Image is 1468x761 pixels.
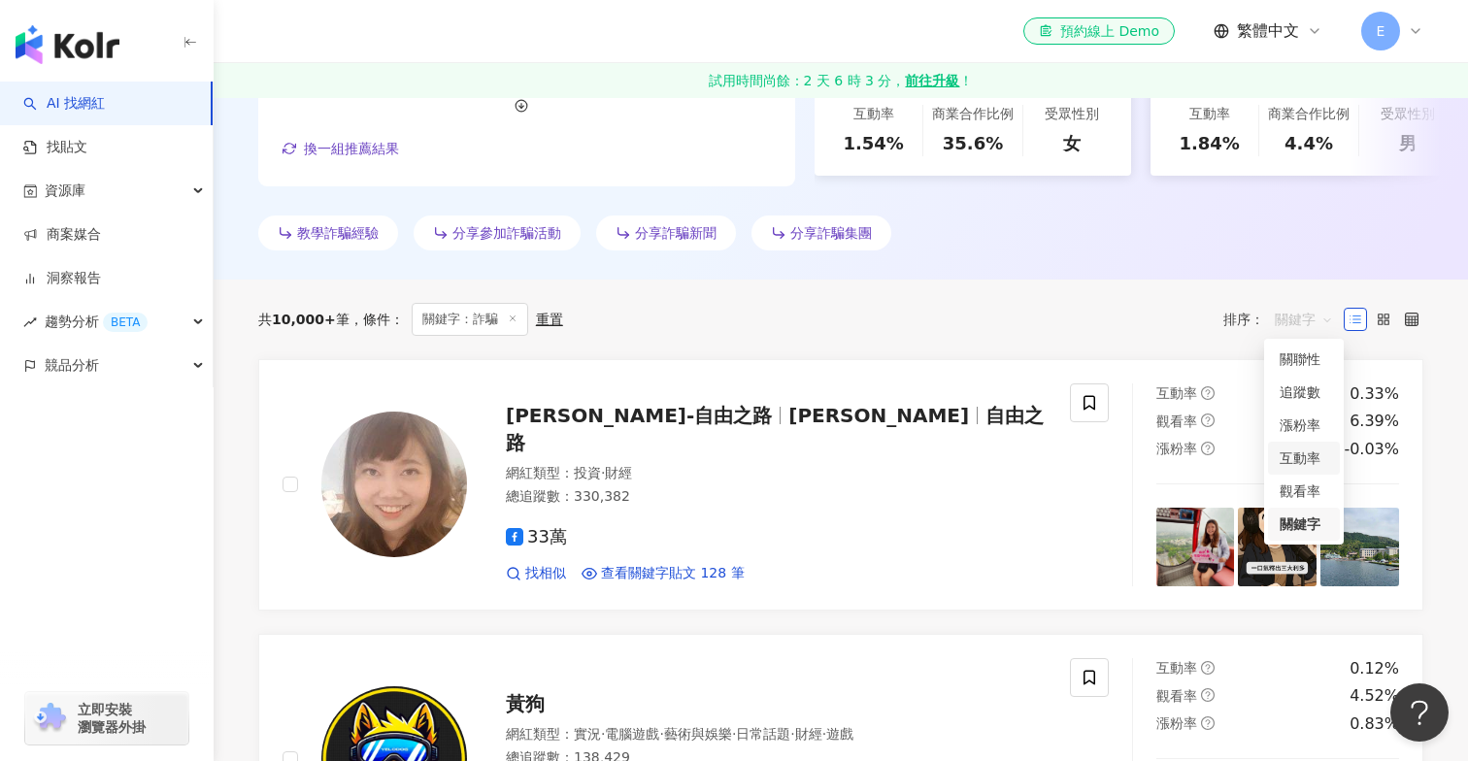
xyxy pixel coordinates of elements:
img: post-image [1320,508,1399,586]
span: 分享參加詐騙活動 [452,225,561,241]
span: 競品分析 [45,344,99,387]
a: KOL Avatar[PERSON_NAME]-自由之路[PERSON_NAME]自由之路網紅類型：投資·財經總追蹤數：330,38233萬找相似查看關鍵字貼文 128 筆互動率question... [258,359,1423,611]
div: 追蹤數 [1280,381,1328,403]
img: chrome extension [31,703,69,734]
span: 漲粉率 [1156,441,1197,456]
span: 漲粉率 [1156,715,1197,731]
span: 投資 [574,465,601,480]
img: post-image [1156,508,1235,586]
span: question-circle [1201,442,1215,455]
div: 互動率 [1189,105,1230,124]
div: 6.39% [1350,411,1399,432]
span: · [732,726,736,742]
div: 排序： [1223,304,1344,335]
span: 資源庫 [45,169,85,213]
a: 商案媒合 [23,225,101,245]
span: question-circle [1201,661,1215,675]
div: 預約線上 Demo [1039,21,1159,41]
a: 找貼文 [23,138,87,157]
div: 關聯性 [1280,348,1328,370]
a: 找相似 [506,564,566,583]
span: question-circle [1201,688,1215,702]
span: 關鍵字：詐騙 [412,303,528,336]
div: 漲粉率 [1268,409,1340,442]
span: 立即安裝 瀏覽器外掛 [78,701,146,736]
img: post-image [1238,508,1317,586]
a: 試用時間尚餘：2 天 6 時 3 分，前往升級！ [214,63,1468,98]
div: 共 筆 [258,312,350,327]
a: 洞察報告 [23,269,101,288]
span: 找相似 [525,564,566,583]
span: 財經 [605,465,632,480]
div: 觀看率 [1268,475,1340,508]
div: 商業合作比例 [932,105,1014,124]
div: 商業合作比例 [1268,105,1350,124]
span: 財經 [795,726,822,742]
button: 換一組推薦結果 [282,134,400,163]
div: 追蹤數 [1268,376,1340,409]
span: [PERSON_NAME]-自由之路 [506,404,772,427]
span: 分享詐騙新聞 [635,225,717,241]
span: question-circle [1201,386,1215,400]
span: 查看關鍵字貼文 128 筆 [601,564,745,583]
span: E [1377,20,1385,42]
a: 預約線上 Demo [1023,17,1175,45]
span: 日常話題 [736,726,790,742]
span: · [659,726,663,742]
div: 網紅類型 ： [506,725,1047,744]
span: 互動率 [1156,385,1197,401]
span: · [822,726,826,742]
div: 受眾性別 [1045,105,1099,124]
div: 受眾性別 [1381,105,1435,124]
span: · [601,726,605,742]
img: KOL Avatar [321,412,467,557]
span: 電腦遊戲 [605,726,659,742]
span: 繁體中文 [1237,20,1299,42]
div: 0.83% [1350,713,1399,735]
div: 4.52% [1350,685,1399,707]
div: 網紅類型 ： [506,464,1047,483]
span: 分享詐騙集團 [790,225,872,241]
iframe: Help Scout Beacon - Open [1390,683,1449,742]
span: [PERSON_NAME] [788,404,969,427]
div: 1.84% [1179,131,1239,155]
div: 35.6% [943,131,1003,155]
span: 換一組推薦結果 [304,141,399,156]
div: 互動率 [853,105,894,124]
span: 教學詐騙經驗 [297,225,379,241]
span: 觀看率 [1156,414,1197,429]
span: 趨勢分析 [45,300,148,344]
span: question-circle [1201,716,1215,730]
div: 重置 [536,312,563,327]
div: 4.4% [1284,131,1333,155]
span: · [790,726,794,742]
div: BETA [103,313,148,332]
a: searchAI 找網紅 [23,94,105,114]
div: 漲粉率 [1280,414,1328,436]
div: 互動率 [1280,447,1328,469]
div: 總追蹤數 ： 330,382 [506,487,1047,507]
div: 1.54% [843,131,903,155]
div: 女 [1063,131,1081,155]
span: 黃狗 [506,692,545,715]
strong: 前往升級 [905,71,959,90]
div: 關鍵字 [1280,513,1328,535]
span: rise [23,315,37,329]
a: 查看關鍵字貼文 128 筆 [582,564,745,583]
span: question-circle [1201,414,1215,427]
div: -0.03% [1344,439,1399,460]
span: 自由之路 [506,404,1044,454]
span: 藝術與娛樂 [664,726,732,742]
span: 遊戲 [826,726,853,742]
div: 互動率 [1268,442,1340,475]
div: 男 [1399,131,1417,155]
div: 關鍵字 [1268,508,1340,541]
span: · [601,465,605,480]
div: 關聯性 [1268,343,1340,376]
a: chrome extension立即安裝 瀏覽器外掛 [25,692,188,744]
div: 觀看率 [1280,480,1328,502]
span: 關鍵字 [1275,304,1333,335]
span: 互動率 [1156,660,1197,676]
span: 實況 [574,726,601,742]
div: 0.33% [1350,383,1399,405]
